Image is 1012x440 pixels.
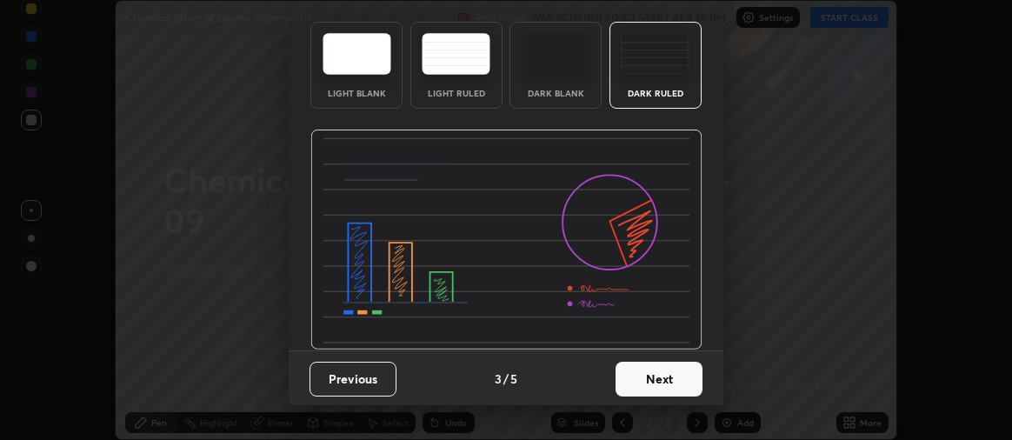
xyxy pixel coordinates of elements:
div: Dark Blank [521,89,590,97]
div: Light Ruled [422,89,491,97]
img: lightRuledTheme.5fabf969.svg [422,33,490,75]
div: Light Blank [322,89,391,97]
h4: 3 [495,370,502,388]
button: Next [616,362,702,397]
div: Dark Ruled [621,89,690,97]
img: darkRuledThemeBanner.864f114c.svg [310,130,702,350]
h4: / [503,370,509,388]
button: Previous [310,362,396,397]
img: darkRuledTheme.de295e13.svg [621,33,689,75]
img: lightTheme.e5ed3b09.svg [323,33,391,75]
h4: 5 [510,370,517,388]
img: darkTheme.f0cc69e5.svg [522,33,590,75]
